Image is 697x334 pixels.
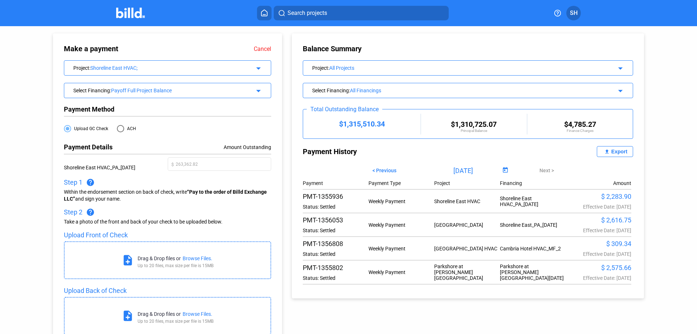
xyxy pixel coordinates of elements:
[527,120,633,129] div: $4,785.27
[303,120,420,128] div: $1,315,510.34
[500,222,566,228] div: Shoreline East_PA_[DATE]
[253,85,262,94] mat-icon: arrow_drop_down
[303,146,468,157] div: Payment History
[312,86,592,93] div: Select Financing
[500,196,566,207] div: Shoreline East HVAC_PA_[DATE]
[534,164,559,177] button: Next >
[138,255,181,261] div: Drag & Drop files or
[566,228,631,233] div: Effective Date: [DATE]
[350,88,592,93] div: All Financings
[253,63,262,72] mat-icon: arrow_drop_down
[122,310,134,322] mat-icon: note_add
[64,218,271,225] div: Take a photo of the front and back of your check to be uploaded below.
[73,86,243,93] div: Select Financing
[603,147,611,156] mat-icon: file_upload
[566,264,631,271] div: $ 2,575.66
[328,65,329,71] span: :
[566,240,631,248] div: $ 309.34
[303,193,368,200] div: PMT-1355936
[64,143,168,151] div: Payment Details
[303,204,368,210] div: Status: Settled
[611,149,627,154] div: Export
[274,6,449,20] button: Search projects
[349,88,350,93] span: :
[183,311,212,317] div: Browse Files.
[434,222,500,228] div: [GEOGRAPHIC_DATA]
[64,189,271,202] div: Within the endorsement section on back of check, write and sign your name.
[124,126,136,132] span: ACH
[500,180,566,186] div: Financing
[615,85,624,94] mat-icon: arrow_drop_down
[368,246,434,251] div: Weekly Payment
[312,64,592,71] div: Project
[138,319,213,324] div: Up to 20 files, max size per file is 15MB
[111,88,243,93] div: Payoff Full Project Balance
[303,251,368,257] div: Status: Settled
[303,44,633,53] div: Balance Summary
[434,263,500,281] div: Parkshore at [PERSON_NAME][GEOGRAPHIC_DATA]
[303,264,368,271] div: PMT-1355802
[303,216,368,224] div: PMT-1356053
[64,189,267,202] span: “Pay to the order of Billd Exchange LLC”
[615,63,624,72] mat-icon: arrow_drop_down
[500,166,510,176] button: Open calendar
[176,158,268,169] input: 0.00
[64,286,271,295] div: Upload Back of Check
[566,193,631,200] div: $ 2,283.90
[288,9,327,17] span: Search projects
[434,198,500,204] div: Shoreline East HVAC
[434,180,500,186] div: Project
[566,275,631,281] div: Effective Date: [DATE]
[138,263,213,268] div: Up to 20 files, max size per file is 15MB
[368,198,434,204] div: Weekly Payment
[570,9,578,17] span: SH
[89,65,90,71] span: :
[566,251,631,257] div: Effective Date: [DATE]
[138,311,181,317] div: Drag & Drop files or
[110,88,111,93] span: :
[64,178,271,187] div: Step 1
[90,65,243,71] div: Shoreline East HVAC;
[421,129,526,133] div: Principal Balance
[500,263,566,281] div: Parkshore at [PERSON_NAME][GEOGRAPHIC_DATA][DATE]
[434,246,500,251] div: [GEOGRAPHIC_DATA] HVAC
[122,254,134,266] mat-icon: note_add
[64,44,188,53] div: Make a payment
[368,180,434,186] div: Payment Type
[368,222,434,228] div: Weekly Payment
[73,64,243,71] div: Project
[539,168,554,173] span: Next >
[86,208,95,217] mat-icon: help
[303,240,368,248] div: PMT-1356808
[64,208,271,217] div: Step 2
[64,157,168,178] div: Shoreline East HVAC_PA_[DATE]
[183,255,212,261] div: Browse Files.
[303,180,368,186] div: Payment
[421,120,526,129] div: $1,310,725.07
[303,275,368,281] div: Status: Settled
[64,231,271,240] div: Upload Front of Check
[254,45,271,52] a: Cancel
[566,204,631,210] div: Effective Date: [DATE]
[566,216,631,224] div: $ 2,616.75
[116,8,145,18] img: Billd Company Logo
[86,178,95,187] mat-icon: help
[71,126,108,132] span: Upload GC Check
[307,106,382,113] div: Total Outstanding Balance
[597,146,633,157] button: Export
[500,246,566,251] div: Cambria Hotel HVAC_MF_2
[329,65,592,71] div: All Projects
[368,269,434,275] div: Weekly Payment
[367,164,402,177] button: < Previous
[527,129,633,133] div: Finance Charges
[566,6,581,20] button: SH
[168,143,272,151] div: Amount Outstanding
[372,168,396,173] span: < Previous
[171,158,176,169] span: $
[64,105,271,113] div: Payment Method
[303,228,368,233] div: Status: Settled
[613,180,631,186] div: Amount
